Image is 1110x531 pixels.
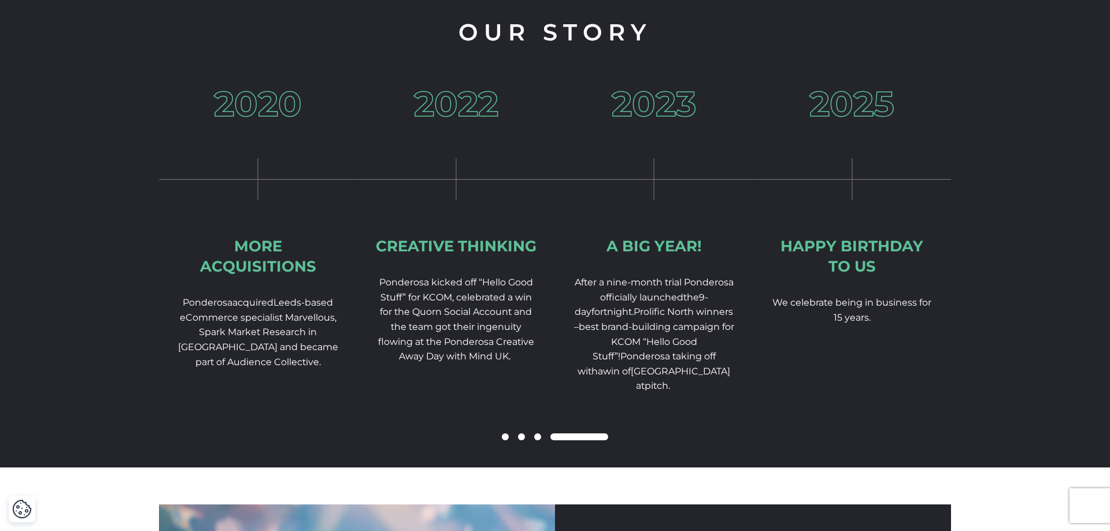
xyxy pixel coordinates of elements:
[177,236,339,277] div: More acquisitions
[178,297,338,367] span: Leeds-based eCommerce specialist Marvellous, Spark Market Research in [GEOGRAPHIC_DATA] and becam...
[585,321,734,362] span: est brand-building campaign for KCOM “Hello Good Stuff”!
[772,236,933,277] div: Happy Birthday To Us
[12,499,32,519] button: Cookie Settings
[183,297,232,308] span: Ponderosa
[378,277,534,362] span: Ponderosa kicked off “Hello Good Stuff” for KCOM, celebrated a win for the Quorn Social Account a...
[12,499,32,519] img: Revisit consent button
[578,351,716,377] span: Ponderosa taking off with
[598,366,603,377] span: a
[214,87,302,121] h3: 2020
[631,366,730,392] span: [GEOGRAPHIC_DATA] at
[612,87,697,121] h3: 2023
[414,87,498,121] h3: 2022
[579,321,585,332] span: b
[574,321,579,332] span: –
[634,306,733,317] span: Prolific North winners
[603,366,631,377] span: win of
[645,380,670,391] span: pitch.
[683,292,699,303] span: the
[575,277,734,303] span: After a nine-month trial Ponderosa officially launched
[606,236,702,257] div: A Big Year!
[159,15,951,50] h2: Our Story
[574,306,734,362] span: fortnight.
[809,87,894,121] h3: 2025
[376,236,536,257] div: Creative thinking
[772,295,933,325] p: We celebrate being in business for 15 years.
[232,297,273,308] span: acquired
